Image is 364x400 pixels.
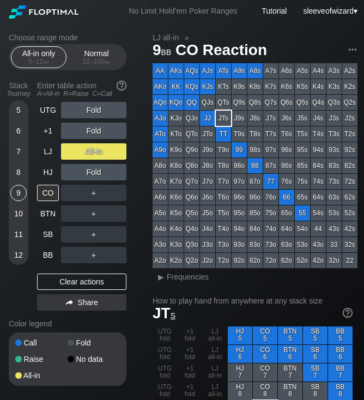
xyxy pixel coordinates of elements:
div: T5s [295,126,310,142]
div: J4o [200,221,215,237]
div: 86s [279,158,294,173]
div: ＋ [61,185,126,201]
div: 97o [232,174,247,189]
div: 22 [342,253,357,268]
span: LJ all-in [151,33,180,43]
div: J5s [295,111,310,126]
div: 76o [263,190,278,205]
div: LJ all-in [203,345,227,363]
div: 98s [247,142,263,157]
div: T8s [247,126,263,142]
div: J6o [200,190,215,205]
div: J2o [200,253,215,268]
div: +1 [37,123,59,139]
div: 75s [295,174,310,189]
div: A6o [153,190,168,205]
div: K5o [168,205,184,221]
div: 96s [279,142,294,157]
div: ＋ [61,226,126,243]
div: 7 [10,143,27,160]
div: T6s [279,126,294,142]
div: 72s [342,174,357,189]
div: Q7o [184,174,199,189]
div: Q8s [247,95,263,110]
div: J6s [279,111,294,126]
h2: Choose range mode [9,33,126,42]
div: JTo [200,126,215,142]
div: 52o [295,253,310,268]
div: BB 6 [328,345,353,363]
div: 32s [342,237,357,252]
div: A9o [153,142,168,157]
div: Q7s [263,95,278,110]
div: 84s [311,158,326,173]
div: 73o [263,237,278,252]
div: 74o [263,221,278,237]
div: 85s [295,158,310,173]
div: K4o [168,221,184,237]
div: AQo [153,95,168,110]
div: 93o [232,237,247,252]
span: 9 [151,42,173,60]
div: 12 – 100 [74,58,119,65]
div: Fold [61,102,126,118]
div: AKs [168,63,184,78]
div: No Limit Hold’em Poker Ranges [112,7,253,18]
div: 85o [247,205,263,221]
div: 55 [295,205,310,221]
div: 88 [247,158,263,173]
div: J9o [200,142,215,157]
a: Tutorial [262,7,287,15]
div: SB 6 [303,345,327,363]
div: SB 8 [303,382,327,400]
div: 99 [232,142,247,157]
div: ▾ [300,5,359,17]
div: T3o [216,237,231,252]
div: JTs [216,111,231,126]
div: HJ [37,164,59,180]
div: K5s [295,79,310,94]
div: K7o [168,174,184,189]
div: K8s [247,79,263,94]
div: TT [216,126,231,142]
div: 65s [295,190,310,205]
div: 54o [295,221,310,237]
div: Q3s [326,95,342,110]
div: K2s [342,79,357,94]
div: 92s [342,142,357,157]
div: CO 6 [253,345,277,363]
div: K9s [232,79,247,94]
div: LJ all-in [203,382,227,400]
div: Fold [61,164,126,180]
div: K3s [326,79,342,94]
div: K3o [168,237,184,252]
div: BTN 8 [278,382,302,400]
div: Q4o [184,221,199,237]
div: CO 8 [253,382,277,400]
div: 82o [247,253,263,268]
div: 98o [232,158,247,173]
div: KJo [168,111,184,126]
div: 12 [10,247,27,263]
div: BB 5 [328,326,353,344]
div: K4s [311,79,326,94]
div: 53s [326,205,342,221]
div: T9s [232,126,247,142]
div: Share [37,294,126,311]
div: 8 [10,164,27,180]
div: QTs [216,95,231,110]
div: BTN 5 [278,326,302,344]
div: 94s [311,142,326,157]
div: ATs [216,63,231,78]
div: 9 [10,185,27,201]
div: KQs [184,79,199,94]
span: CO Reaction [174,42,269,60]
div: J3o [200,237,215,252]
div: 33 [326,237,342,252]
div: UTG fold [153,345,177,363]
div: Stack [4,77,33,102]
img: ellipsis.fd386fe8.svg [347,44,359,56]
div: J8s [247,111,263,126]
div: T4s [311,126,326,142]
div: 75o [263,205,278,221]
